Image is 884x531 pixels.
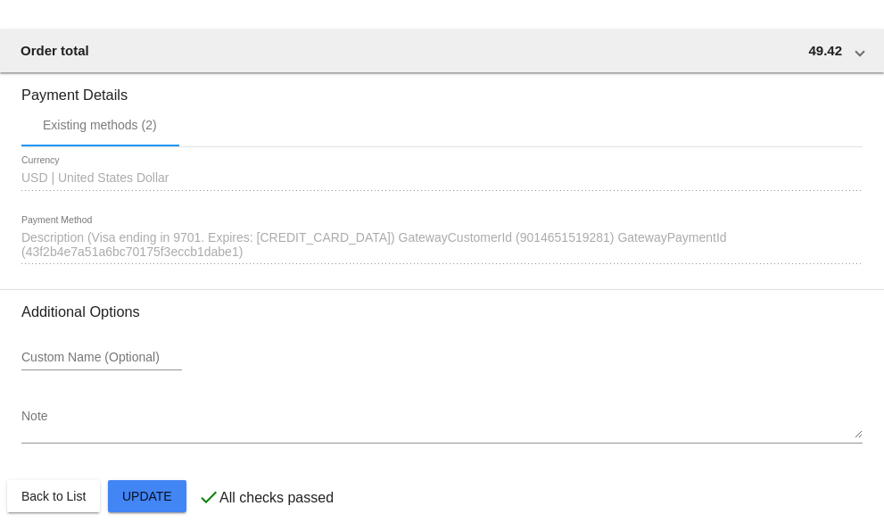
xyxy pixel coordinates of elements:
div: Existing methods (2) [43,118,157,132]
span: Description (Visa ending in 9701. Expires: [CREDIT_CARD_DATA]) GatewayCustomerId (9014651519281) ... [21,230,727,259]
span: Update [122,489,172,503]
button: Back to List [7,480,100,512]
span: Order total [21,43,89,58]
h3: Payment Details [21,73,863,104]
mat-icon: check [198,486,219,508]
span: Back to List [21,489,86,503]
span: USD | United States Dollar [21,170,169,185]
h3: Additional Options [21,303,863,320]
span: 49.42 [808,43,842,58]
p: All checks passed [219,490,334,506]
button: Update [108,480,186,512]
input: Custom Name (Optional) [21,351,182,365]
